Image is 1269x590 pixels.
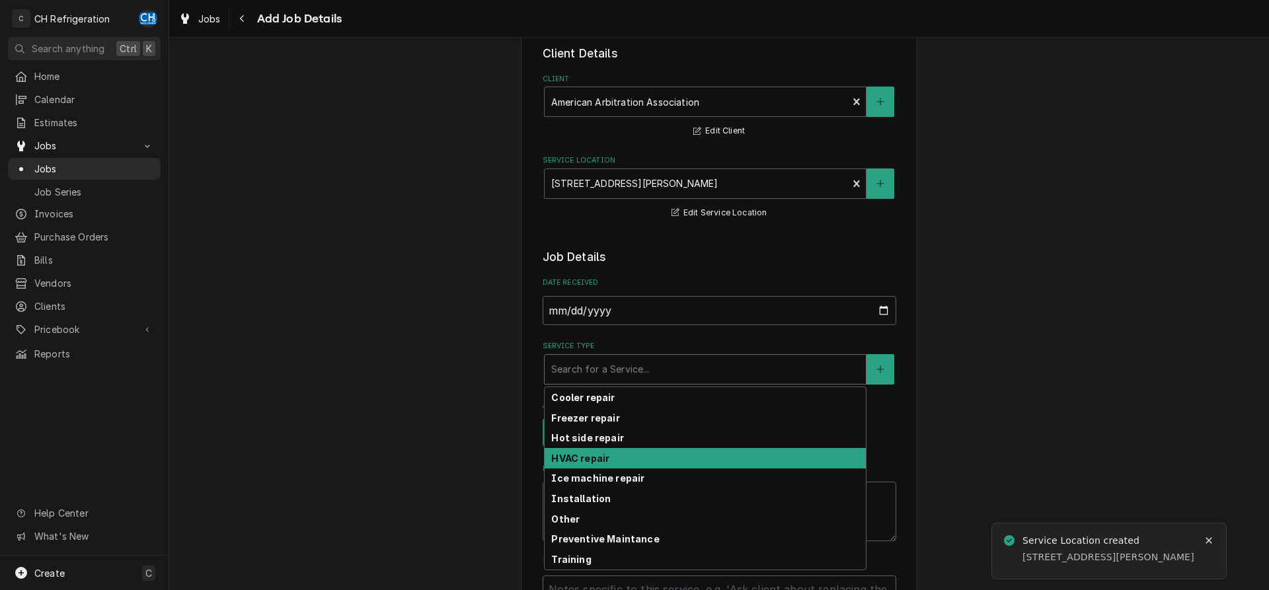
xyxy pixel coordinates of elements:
[8,37,161,60] button: Search anythingCtrlK
[8,181,161,203] a: Job Series
[543,277,896,324] div: Date Received
[139,9,157,28] div: Chris Hiraga's Avatar
[876,365,884,374] svg: Create New Service
[8,226,161,248] a: Purchase Orders
[543,74,896,139] div: Client
[543,74,896,85] label: Client
[543,464,896,541] div: Reason For Call
[253,10,342,28] span: Add Job Details
[543,400,896,447] div: Job Type
[543,464,896,474] label: Reason For Call
[146,42,152,55] span: K
[34,69,154,83] span: Home
[1022,534,1139,548] div: Service Location created
[876,97,884,106] svg: Create New Client
[876,179,884,188] svg: Create New Location
[543,155,896,221] div: Service Location
[8,502,161,524] a: Go to Help Center
[32,42,104,55] span: Search anything
[34,139,134,153] span: Jobs
[1022,551,1196,564] div: [STREET_ADDRESS][PERSON_NAME]
[551,554,591,565] strong: Training
[670,205,769,221] button: Edit Service Location
[34,529,153,543] span: What's New
[8,158,161,180] a: Jobs
[145,566,152,580] span: C
[8,343,161,365] a: Reports
[34,116,154,129] span: Estimates
[866,168,894,199] button: Create New Location
[543,155,896,166] label: Service Location
[139,9,157,28] div: CH
[34,162,154,176] span: Jobs
[543,341,896,384] div: Service Type
[551,533,659,544] strong: Preventive Maintance
[8,525,161,547] a: Go to What's New
[12,9,30,28] div: C
[551,472,644,484] strong: Ice machine repair
[8,203,161,225] a: Invoices
[8,249,161,271] a: Bills
[866,87,894,117] button: Create New Client
[232,8,253,29] button: Navigate back
[34,299,154,313] span: Clients
[866,354,894,385] button: Create New Service
[551,493,611,504] strong: Installation
[551,432,623,443] strong: Hot side repair
[8,135,161,157] a: Go to Jobs
[543,400,896,411] label: Job Type
[551,392,615,403] strong: Cooler repair
[551,412,619,424] strong: Freezer repair
[8,295,161,317] a: Clients
[34,276,154,290] span: Vendors
[34,322,134,336] span: Pricebook
[34,506,153,520] span: Help Center
[8,318,161,340] a: Go to Pricebook
[34,185,154,199] span: Job Series
[34,568,65,579] span: Create
[8,272,161,294] a: Vendors
[543,248,896,266] legend: Job Details
[34,12,110,26] div: CH Refrigeration
[34,347,154,361] span: Reports
[198,12,221,26] span: Jobs
[543,558,896,568] label: Technician Instructions
[34,253,154,267] span: Bills
[543,296,896,325] input: yyyy-mm-dd
[34,230,154,244] span: Purchase Orders
[120,42,137,55] span: Ctrl
[8,89,161,110] a: Calendar
[173,8,226,30] a: Jobs
[8,65,161,87] a: Home
[543,341,896,351] label: Service Type
[691,123,747,139] button: Edit Client
[34,207,154,221] span: Invoices
[34,92,154,106] span: Calendar
[551,453,609,464] strong: HVAC repair
[8,112,161,133] a: Estimates
[551,513,580,525] strong: Other
[543,45,896,62] legend: Client Details
[543,277,896,288] label: Date Received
